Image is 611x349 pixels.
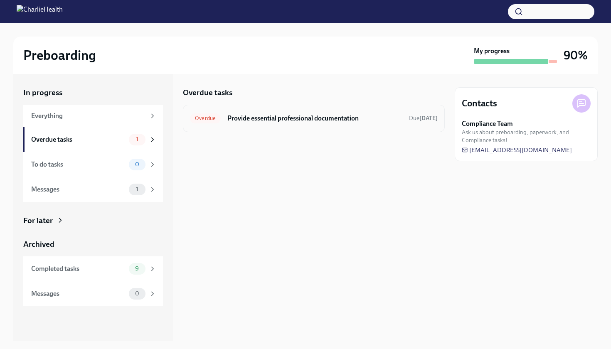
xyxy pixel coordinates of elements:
h2: Preboarding [23,47,96,64]
span: Ask us about preboarding, paperwork, and Compliance tasks! [462,128,591,144]
a: In progress [23,87,163,98]
span: 0 [130,290,144,297]
img: CharlieHealth [17,5,63,18]
strong: Compliance Team [462,119,513,128]
strong: My progress [474,47,510,56]
h3: 90% [564,48,588,63]
a: [EMAIL_ADDRESS][DOMAIN_NAME] [462,146,572,154]
span: 0 [130,161,144,167]
h4: Contacts [462,97,497,110]
span: 9 [130,265,144,272]
span: Due [409,115,438,122]
div: To do tasks [31,160,126,169]
a: Everything [23,105,163,127]
a: Completed tasks9 [23,256,163,281]
span: September 8th, 2025 09:00 [409,114,438,122]
strong: [DATE] [419,115,438,122]
a: OverdueProvide essential professional documentationDue[DATE] [190,112,438,125]
div: For later [23,215,53,226]
div: Completed tasks [31,264,126,273]
a: Overdue tasks1 [23,127,163,152]
a: Messages0 [23,281,163,306]
div: Overdue tasks [31,135,126,144]
span: 1 [131,136,143,143]
span: 1 [131,186,143,192]
div: Messages [31,185,126,194]
a: For later [23,215,163,226]
a: Messages1 [23,177,163,202]
h6: Provide essential professional documentation [227,114,402,123]
div: Everything [31,111,145,120]
a: To do tasks0 [23,152,163,177]
a: Archived [23,239,163,250]
h5: Overdue tasks [183,87,232,98]
span: Overdue [190,115,221,121]
div: Messages [31,289,126,298]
